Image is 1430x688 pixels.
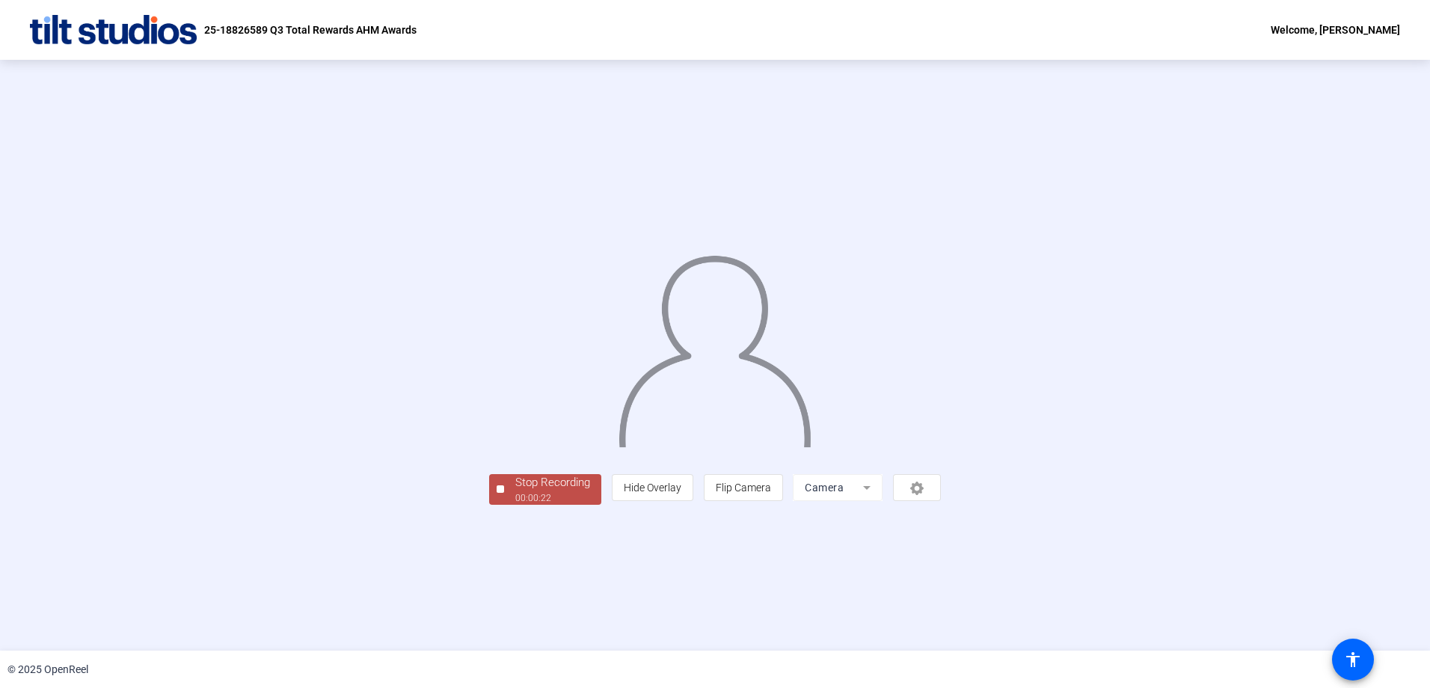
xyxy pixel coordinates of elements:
button: Stop Recording00:00:22 [489,474,601,505]
div: © 2025 OpenReel [7,662,88,678]
img: overlay [617,244,812,447]
div: Welcome, [PERSON_NAME] [1271,21,1400,39]
button: Flip Camera [704,474,783,501]
mat-icon: accessibility [1344,651,1362,669]
span: Flip Camera [716,482,771,494]
button: Hide Overlay [612,474,693,501]
div: Stop Recording [515,474,590,491]
div: 00:00:22 [515,491,590,505]
p: 25-18826589 Q3 Total Rewards AHM Awards [204,21,417,39]
img: OpenReel logo [30,15,197,45]
span: Hide Overlay [624,482,681,494]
